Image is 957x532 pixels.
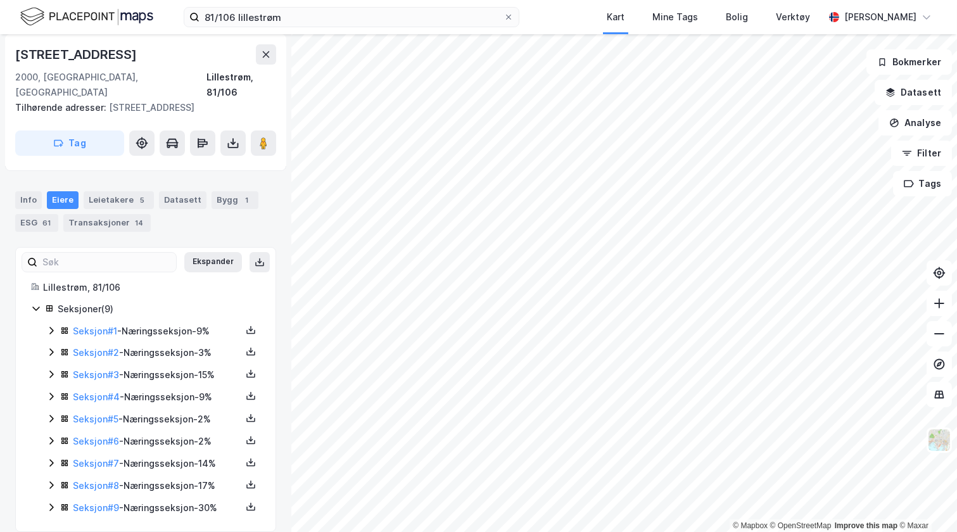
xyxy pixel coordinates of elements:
input: Søk på adresse, matrikkel, gårdeiere, leietakere eller personer [200,8,504,27]
iframe: Chat Widget [894,471,957,532]
div: Transaksjoner [63,214,151,232]
div: Kart [607,9,624,25]
div: 61 [40,217,53,229]
a: Seksjon#6 [73,436,119,446]
div: - Næringsseksjon - 14% [73,456,241,471]
div: [STREET_ADDRESS] [15,44,139,65]
div: Kontrollprogram for chat [894,471,957,532]
div: Lillestrøm, 81/106 [43,280,260,295]
div: - Næringsseksjon - 2% [73,412,241,427]
div: - Næringsseksjon - 15% [73,367,241,383]
button: Bokmerker [866,49,952,75]
div: ESG [15,214,58,232]
div: Bolig [726,9,748,25]
div: Eiere [47,191,79,209]
button: Filter [891,141,952,166]
div: - Næringsseksjon - 30% [73,500,241,516]
img: logo.f888ab2527a4732fd821a326f86c7f29.svg [20,6,153,28]
div: Mine Tags [652,9,698,25]
button: Tags [893,171,952,196]
button: Tag [15,130,124,156]
div: 1 [241,194,253,206]
div: 5 [136,194,149,206]
a: Seksjon#2 [73,347,119,358]
div: - Næringsseksjon - 17% [73,478,241,493]
div: 14 [132,217,146,229]
button: Analyse [878,110,952,136]
div: Lillestrøm, 81/106 [206,70,276,100]
div: Leietakere [84,191,154,209]
div: Seksjoner ( 9 ) [58,301,260,317]
div: - Næringsseksjon - 9% [73,389,241,405]
button: Ekspander [184,252,242,272]
div: Bygg [212,191,258,209]
a: Seksjon#9 [73,502,119,513]
div: Info [15,191,42,209]
div: Datasett [159,191,206,209]
div: Verktøy [776,9,810,25]
div: [PERSON_NAME] [844,9,916,25]
a: Mapbox [733,521,768,530]
div: - Næringsseksjon - 9% [73,324,241,339]
a: Seksjon#1 [73,326,117,336]
a: Seksjon#5 [73,414,118,424]
a: Seksjon#3 [73,369,119,380]
button: Datasett [875,80,952,105]
a: Seksjon#7 [73,458,119,469]
div: [STREET_ADDRESS] [15,100,266,115]
div: 2000, [GEOGRAPHIC_DATA], [GEOGRAPHIC_DATA] [15,70,206,100]
a: Improve this map [835,521,897,530]
a: Seksjon#4 [73,391,120,402]
div: - Næringsseksjon - 2% [73,434,241,449]
img: Z [927,428,951,452]
a: OpenStreetMap [770,521,832,530]
div: - Næringsseksjon - 3% [73,345,241,360]
span: Tilhørende adresser: [15,102,109,113]
a: Seksjon#8 [73,480,119,491]
input: Søk [37,253,176,272]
